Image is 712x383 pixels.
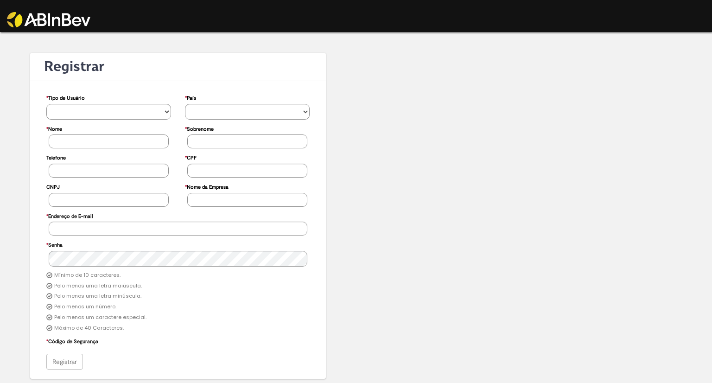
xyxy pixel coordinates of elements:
[54,282,142,290] label: Pelo menos uma letra maiúscula.
[46,179,60,193] label: CNPJ
[54,314,146,321] label: Pelo menos um caractere especial.
[46,121,62,135] label: Nome
[46,90,85,104] label: Tipo de Usuário
[185,150,197,164] label: CPF
[54,293,141,300] label: Pelo menos uma letra minúscula.
[46,150,66,164] label: Telefone
[54,303,116,311] label: Pelo menos um número.
[185,121,214,135] label: Sobrenome
[44,59,312,74] h1: Registrar
[54,272,121,279] label: Mínimo de 10 caracteres.
[46,334,98,347] label: Código de Segurança
[185,90,196,104] label: País
[46,237,63,251] label: Senha
[185,179,229,193] label: Nome da Empresa
[54,325,124,332] label: Máximo de 40 Caracteres.
[46,209,93,222] label: Endereço de E-mail
[7,12,90,27] img: ABInbev-white.png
